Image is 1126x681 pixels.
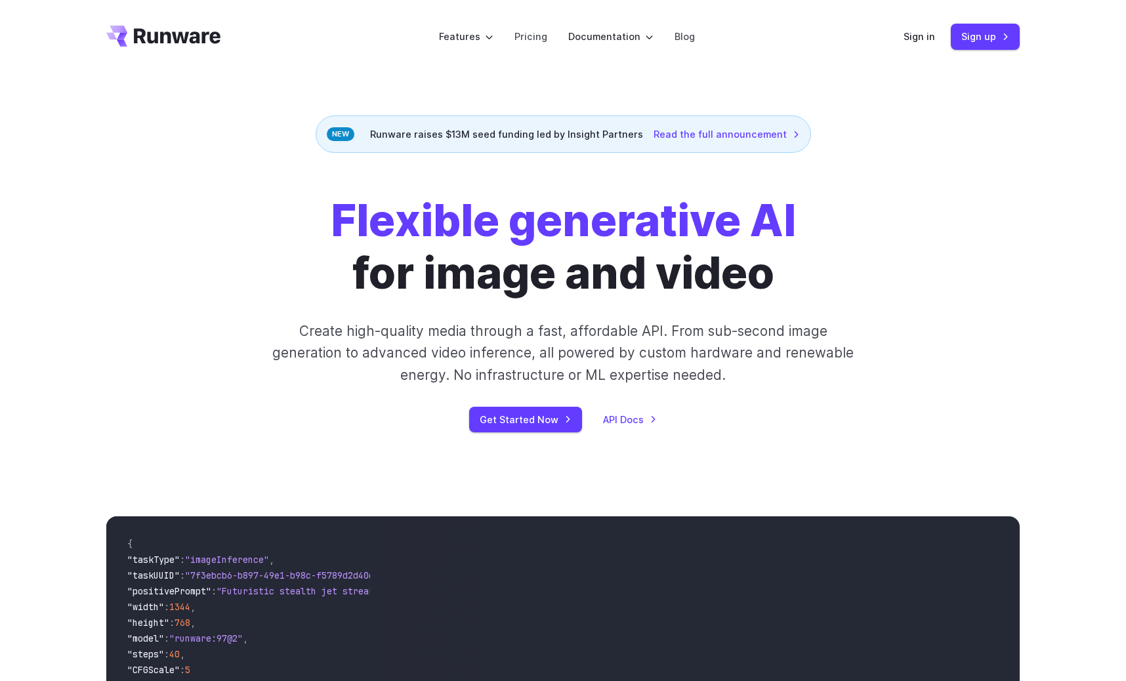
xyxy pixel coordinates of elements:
span: "positivePrompt" [127,585,211,597]
span: "taskUUID" [127,569,180,581]
span: 40 [169,648,180,660]
span: : [164,632,169,644]
span: 5 [185,664,190,676]
span: : [211,585,217,597]
span: : [180,569,185,581]
span: : [164,648,169,660]
p: Create high-quality media through a fast, affordable API. From sub-second image generation to adv... [271,320,856,386]
span: "runware:97@2" [169,632,243,644]
span: 768 [175,617,190,629]
label: Documentation [568,29,654,44]
a: API Docs [603,412,657,427]
a: Pricing [514,29,547,44]
a: Get Started Now [469,407,582,432]
a: Read the full announcement [654,127,800,142]
label: Features [439,29,493,44]
span: , [180,648,185,660]
span: : [180,554,185,566]
span: , [190,601,196,613]
span: : [169,617,175,629]
a: Go to / [106,26,220,47]
span: : [164,601,169,613]
span: "7f3ebcb6-b897-49e1-b98c-f5789d2d40d7" [185,569,385,581]
span: "imageInference" [185,554,269,566]
a: Blog [675,29,695,44]
span: : [180,664,185,676]
span: "CFGScale" [127,664,180,676]
span: "Futuristic stealth jet streaking through a neon-lit cityscape with glowing purple exhaust" [217,585,694,597]
span: "model" [127,632,164,644]
a: Sign in [904,29,935,44]
h1: for image and video [331,195,796,299]
span: 1344 [169,601,190,613]
span: , [269,554,274,566]
span: "height" [127,617,169,629]
a: Sign up [951,24,1020,49]
span: { [127,538,133,550]
span: "taskType" [127,554,180,566]
span: , [190,617,196,629]
div: Runware raises $13M seed funding led by Insight Partners [316,115,811,153]
strong: Flexible generative AI [331,194,796,247]
span: "steps" [127,648,164,660]
span: , [243,632,248,644]
span: "width" [127,601,164,613]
